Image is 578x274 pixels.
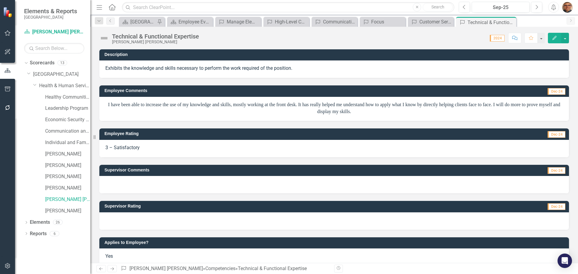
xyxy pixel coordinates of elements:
a: [GEOGRAPHIC_DATA] [33,71,90,78]
div: » » [121,265,330,272]
div: 6 [50,231,59,236]
a: Leadership Program [45,105,90,112]
div: Focus [371,18,404,26]
input: Search ClearPoint... [122,2,454,13]
a: Individual and Family Health Program [45,139,90,146]
a: Scorecards [30,60,54,66]
small: [GEOGRAPHIC_DATA] [24,15,77,20]
div: 13 [57,60,67,66]
a: Focus [361,18,404,26]
a: [GEOGRAPHIC_DATA] [120,18,156,26]
a: Communication, Collaboration & Teamwork [313,18,356,26]
span: Dec-24 [548,203,565,210]
a: Manage Elements [217,18,259,26]
h3: Supervisor Comments [104,168,432,172]
a: Elements [30,219,50,226]
span: 3 – Satisfactory [105,145,140,150]
button: Search [423,3,453,11]
div: High-Level Commitment to Organization [275,18,308,26]
h3: Applies to Employee? [104,240,566,245]
span: 2024 [490,35,505,42]
div: [PERSON_NAME] [PERSON_NAME] [112,40,199,44]
div: Employee Evaluation Navigation [179,18,211,26]
span: Yes [105,253,113,259]
span: Search [431,5,444,9]
input: Search Below... [24,43,84,54]
div: Sep-25 [474,4,527,11]
span: Dec-24 [548,167,565,174]
a: [PERSON_NAME] [45,185,90,192]
h3: Employee Comments [104,88,427,93]
span: I have been able to increase the use of my knowledge and skills, mostly working at the front desk... [108,102,560,114]
a: Communication and Coordination Program [45,128,90,135]
a: [PERSON_NAME] [45,173,90,180]
a: Health & Human Services Department [39,82,90,89]
a: Competencies [205,266,235,271]
h3: Description [104,52,566,57]
a: High-Level Commitment to Organization [265,18,308,26]
h3: Supervisor Rating [104,204,411,208]
a: Reports [30,230,47,237]
div: Manage Elements [227,18,259,26]
a: [PERSON_NAME] [PERSON_NAME] [24,29,84,35]
span: Dec-24 [548,88,565,95]
p: Exhibits the knowledge and skills necessary to perform the work required of the position. [105,65,563,72]
span: Dec-24 [548,131,565,138]
h3: Employee Rating [104,131,405,136]
img: ClearPoint Strategy [3,7,14,17]
div: Communication, Collaboration & Teamwork [323,18,356,26]
a: Economic Security Program [45,116,90,123]
div: [GEOGRAPHIC_DATA] [130,18,156,26]
div: Technical & Functional Expertise [112,33,199,40]
a: Healthy Communities Program [45,94,90,101]
div: 26 [53,220,63,225]
a: [PERSON_NAME] [45,151,90,158]
a: Customer Service [409,18,452,26]
span: Elements & Reports [24,8,77,15]
img: Brian Gage [562,2,573,13]
a: [PERSON_NAME] [PERSON_NAME] [45,196,90,203]
a: Employee Evaluation Navigation [169,18,211,26]
div: Open Intercom Messenger [558,254,572,268]
button: Sep-25 [472,2,530,13]
div: Technical & Functional Expertise [468,19,515,26]
img: Not Defined [99,33,109,43]
a: [PERSON_NAME] [PERSON_NAME] [129,266,203,271]
a: [PERSON_NAME] [45,208,90,214]
a: [PERSON_NAME] [45,162,90,169]
div: Technical & Functional Expertise [238,266,307,271]
div: Customer Service [419,18,452,26]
